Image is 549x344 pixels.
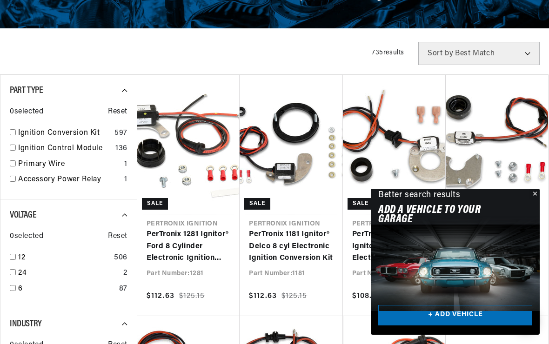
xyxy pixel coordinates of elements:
[10,319,42,329] span: Industry
[18,127,111,139] a: Ignition Conversion Kit
[18,267,120,279] a: 24
[10,106,43,118] span: 0 selected
[124,159,127,171] div: 1
[10,211,36,220] span: Voltage
[114,127,127,139] div: 597
[18,143,112,155] a: Ignition Control Module
[123,267,127,279] div: 2
[147,229,230,265] a: PerTronix 1281 Ignitor® Ford 8 Cylinder Electronic Ignition Conversion Kit
[249,229,333,265] a: PerTronix 1181 Ignitor® Delco 8 cyl Electronic Ignition Conversion Kit
[372,49,404,56] span: 735 results
[10,86,43,95] span: Part Type
[10,231,43,243] span: 0 selected
[124,174,127,186] div: 1
[108,106,127,118] span: Reset
[529,189,540,200] button: Close
[119,283,127,295] div: 87
[18,283,115,295] a: 6
[428,50,453,57] span: Sort by
[114,252,127,264] div: 506
[418,42,540,65] select: Sort by
[108,231,127,243] span: Reset
[378,305,532,326] a: + ADD VEHICLE
[115,143,127,155] div: 136
[352,229,436,265] a: PerTronix 1847A Ignitor® Bosch 009 Electronic Ignition Conversion Kit
[18,174,121,186] a: Accessory Power Relay
[18,159,121,171] a: Primary Wire
[18,252,110,264] a: 12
